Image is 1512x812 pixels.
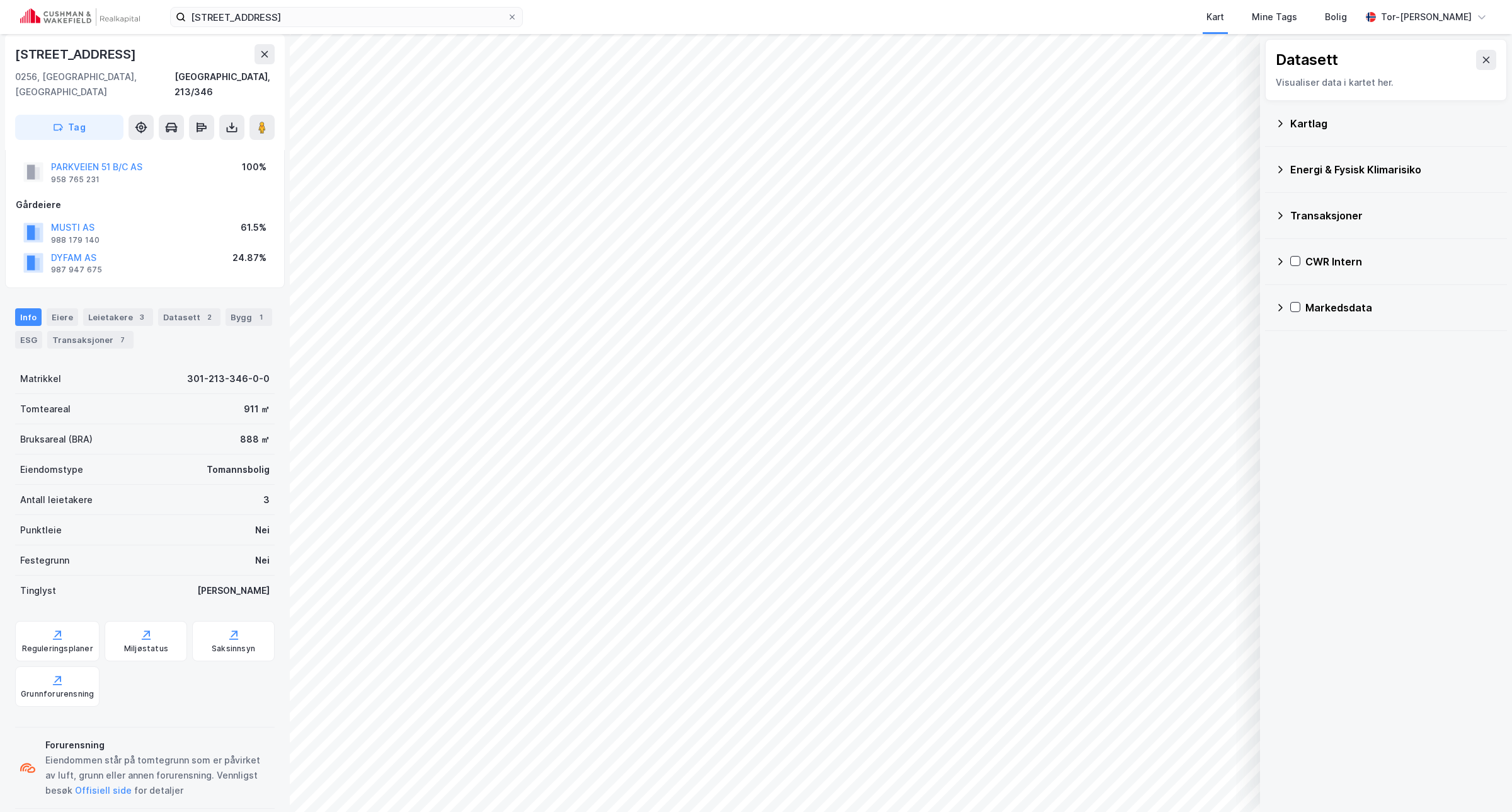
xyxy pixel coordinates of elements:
div: Datasett [158,308,220,326]
div: 1 [255,311,267,323]
div: 988 179 140 [51,235,100,245]
div: 100% [242,159,266,175]
div: 958 765 231 [51,175,100,185]
div: 911 ㎡ [244,402,270,417]
div: Miljøstatus [124,644,168,654]
div: Bygg [226,308,272,326]
div: Tomannsbolig [207,462,270,477]
div: Leietakere [83,308,153,326]
div: 0256, [GEOGRAPHIC_DATA], [GEOGRAPHIC_DATA] [15,69,175,100]
div: 2 [203,311,215,323]
div: Transaksjoner [1290,208,1497,223]
div: Matrikkel [20,371,61,386]
div: Markedsdata [1305,300,1497,315]
div: Kartlag [1290,116,1497,131]
div: Punktleie [20,523,62,538]
div: 3 [135,311,148,323]
div: Gårdeiere [16,197,274,212]
input: Søk på adresse, matrikkel, gårdeiere, leietakere eller personer [186,8,507,26]
div: Reguleringsplaner [22,644,93,654]
div: Energi & Fysisk Klimarisiko [1290,162,1497,177]
div: [PERSON_NAME] [197,583,270,598]
div: 888 ㎡ [240,432,270,447]
iframe: Chat Widget [1449,751,1512,812]
div: CWR Intern [1305,254,1497,269]
div: Saksinnsyn [212,644,255,654]
div: Tinglyst [20,583,56,598]
div: Festegrunn [20,553,69,568]
div: Bolig [1325,9,1347,25]
div: Nei [255,523,270,538]
div: Eiere [47,308,78,326]
div: Mine Tags [1252,9,1297,25]
div: Nei [255,553,270,568]
div: Kontrollprogram for chat [1449,751,1512,812]
div: 987 947 675 [51,265,102,275]
div: Tor-[PERSON_NAME] [1381,9,1472,25]
div: Eiendommen står på tomtegrunn som er påvirket av luft, grunn eller annen forurensning. Vennligst ... [45,753,270,798]
div: ESG [15,331,42,349]
div: Transaksjoner [47,331,134,349]
img: cushman-wakefield-realkapital-logo.202ea83816669bd177139c58696a8fa1.svg [20,8,140,26]
div: 301-213-346-0-0 [187,371,270,386]
div: Antall leietakere [20,492,93,507]
div: Datasett [1276,50,1338,70]
div: 3 [263,492,270,507]
div: Tomteareal [20,402,71,417]
div: [STREET_ADDRESS] [15,44,139,64]
div: 7 [116,333,129,346]
div: Eiendomstype [20,462,83,477]
div: [GEOGRAPHIC_DATA], 213/346 [175,69,275,100]
div: Info [15,308,42,326]
div: 61.5% [241,220,266,235]
div: Bruksareal (BRA) [20,432,93,447]
div: Kart [1206,9,1224,25]
div: 24.87% [232,250,266,265]
button: Tag [15,115,123,140]
div: Forurensning [45,738,270,753]
div: Visualiser data i kartet her. [1276,75,1496,90]
div: Grunnforurensning [21,689,94,699]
